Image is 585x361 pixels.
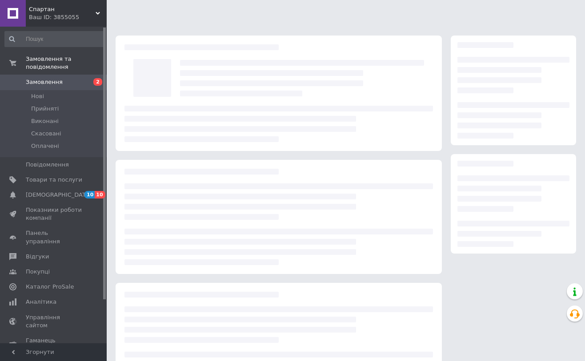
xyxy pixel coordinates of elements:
[84,191,95,198] span: 10
[26,229,82,245] span: Панель управління
[26,268,50,276] span: Покупці
[26,283,74,291] span: Каталог ProSale
[4,31,105,47] input: Пошук
[26,253,49,261] span: Відгуки
[31,142,59,150] span: Оплачені
[93,78,102,86] span: 2
[95,191,105,198] span: 10
[26,78,63,86] span: Замовлення
[26,176,82,184] span: Товари та послуги
[26,298,56,306] span: Аналітика
[26,55,107,71] span: Замовлення та повідомлення
[31,105,59,113] span: Прийняті
[26,206,82,222] span: Показники роботи компанії
[26,337,82,353] span: Гаманець компанії
[26,161,69,169] span: Повідомлення
[29,5,96,13] span: Спартан
[31,130,61,138] span: Скасовані
[26,191,92,199] span: [DEMOGRAPHIC_DATA]
[31,92,44,100] span: Нові
[26,313,82,329] span: Управління сайтом
[29,13,107,21] div: Ваш ID: 3855055
[31,117,59,125] span: Виконані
